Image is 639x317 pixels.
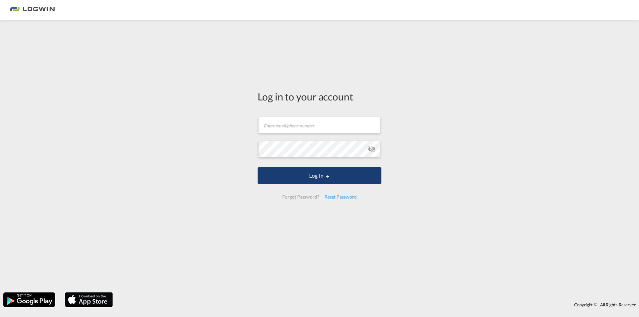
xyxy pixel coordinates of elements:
img: bc73a0e0d8c111efacd525e4c8ad7d32.png [10,3,55,18]
img: google.png [3,292,56,308]
md-icon: icon-eye-off [368,145,376,153]
div: Log in to your account [258,89,381,103]
img: apple.png [64,292,113,308]
button: LOGIN [258,167,381,184]
div: Copyright © . All Rights Reserved [116,299,639,310]
input: Enter email/phone number [258,117,380,133]
div: Reset Password [322,191,359,203]
div: Forgot Password? [280,191,321,203]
